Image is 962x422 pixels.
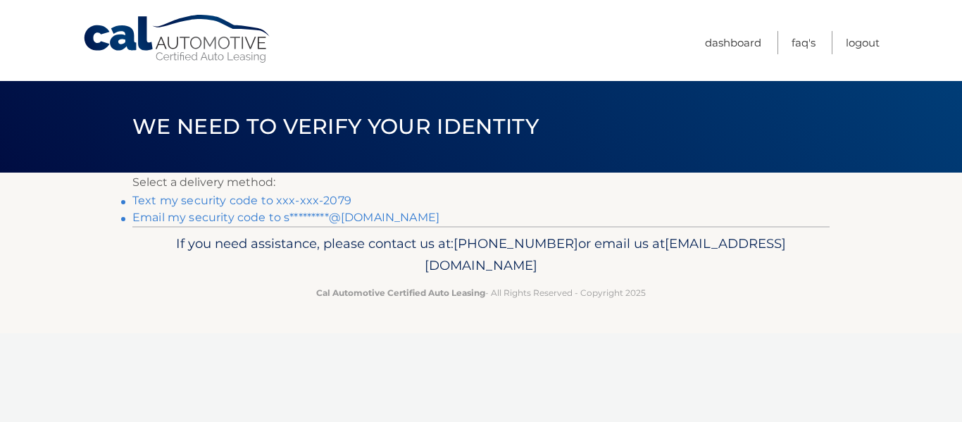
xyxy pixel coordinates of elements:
span: We need to verify your identity [132,113,539,139]
a: Dashboard [705,31,761,54]
a: Logout [846,31,880,54]
a: Email my security code to s*********@[DOMAIN_NAME] [132,211,439,224]
a: Cal Automotive [82,14,273,64]
p: - All Rights Reserved - Copyright 2025 [142,285,820,300]
p: If you need assistance, please contact us at: or email us at [142,232,820,278]
a: FAQ's [792,31,816,54]
span: [PHONE_NUMBER] [454,235,578,252]
a: Text my security code to xxx-xxx-2079 [132,194,351,207]
p: Select a delivery method: [132,173,830,192]
strong: Cal Automotive Certified Auto Leasing [316,287,485,298]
